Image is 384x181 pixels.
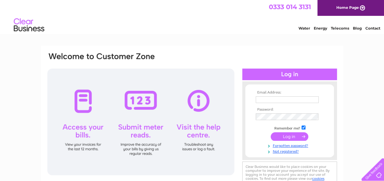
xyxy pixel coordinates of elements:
[298,26,310,30] a: Water
[48,3,337,30] div: Clear Business is a trading name of Verastar Limited (registered in [GEOGRAPHIC_DATA] No. 3667643...
[256,142,325,148] a: Forgotten password?
[256,148,325,154] a: Not registered?
[271,132,308,141] input: Submit
[254,125,325,131] td: Remember me?
[314,26,327,30] a: Energy
[353,26,362,30] a: Blog
[365,26,380,30] a: Contact
[269,3,311,11] a: 0333 014 3131
[254,108,325,112] th: Password:
[13,16,45,34] img: logo.png
[331,26,349,30] a: Telecoms
[254,90,325,95] th: Email Address:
